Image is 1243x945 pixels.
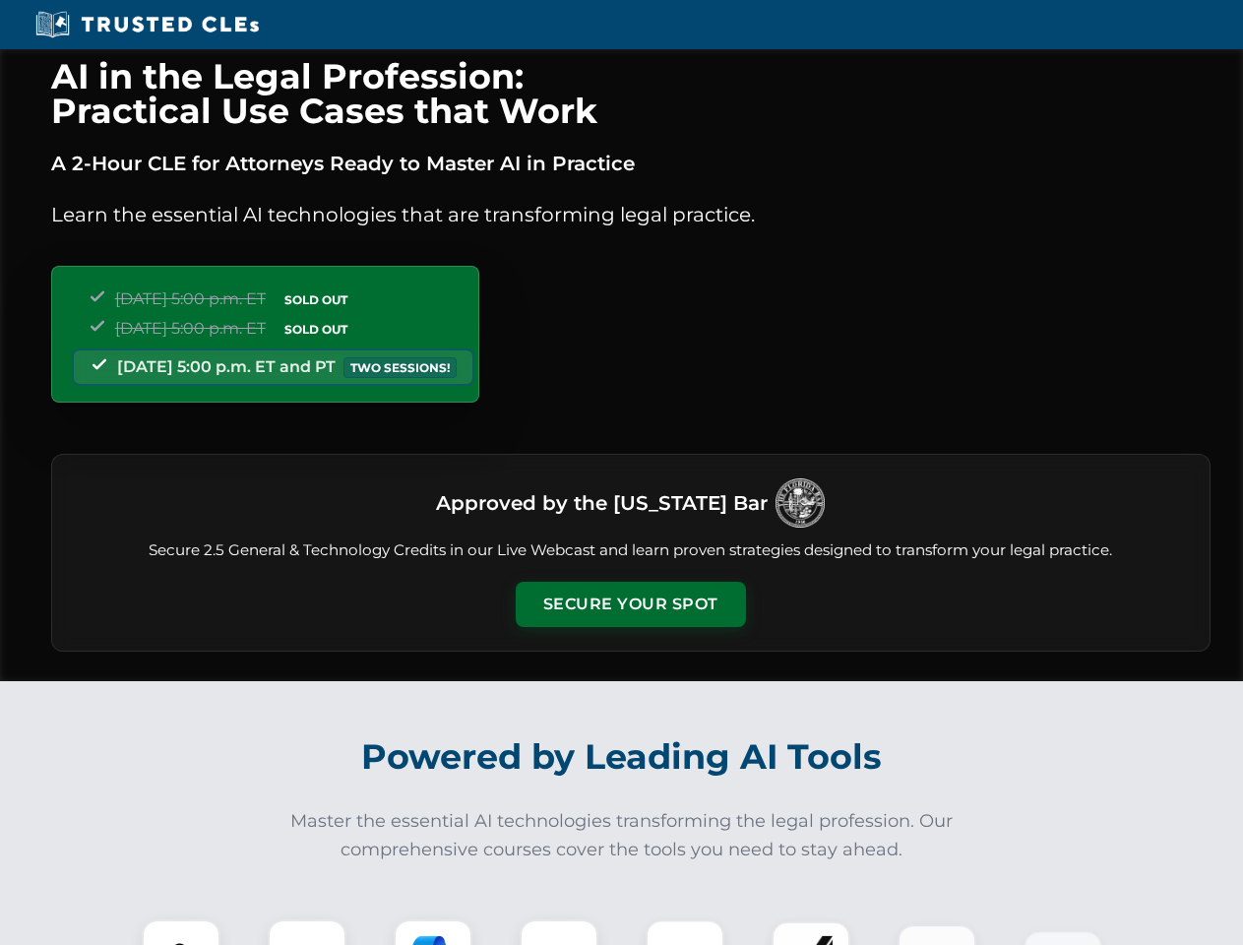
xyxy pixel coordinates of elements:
p: Learn the essential AI technologies that are transforming legal practice. [51,199,1211,230]
p: A 2-Hour CLE for Attorneys Ready to Master AI in Practice [51,148,1211,179]
span: SOLD OUT [278,289,354,310]
h3: Approved by the [US_STATE] Bar [436,485,768,521]
h1: AI in the Legal Profession: Practical Use Cases that Work [51,59,1211,128]
span: [DATE] 5:00 p.m. ET [115,319,266,338]
img: Logo [776,478,825,528]
span: [DATE] 5:00 p.m. ET [115,289,266,308]
h2: Powered by Leading AI Tools [77,723,1167,791]
span: SOLD OUT [278,319,354,340]
p: Master the essential AI technologies transforming the legal profession. Our comprehensive courses... [278,807,966,864]
button: Secure Your Spot [516,582,746,627]
p: Secure 2.5 General & Technology Credits in our Live Webcast and learn proven strategies designed ... [76,539,1186,562]
img: Trusted CLEs [30,10,265,39]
